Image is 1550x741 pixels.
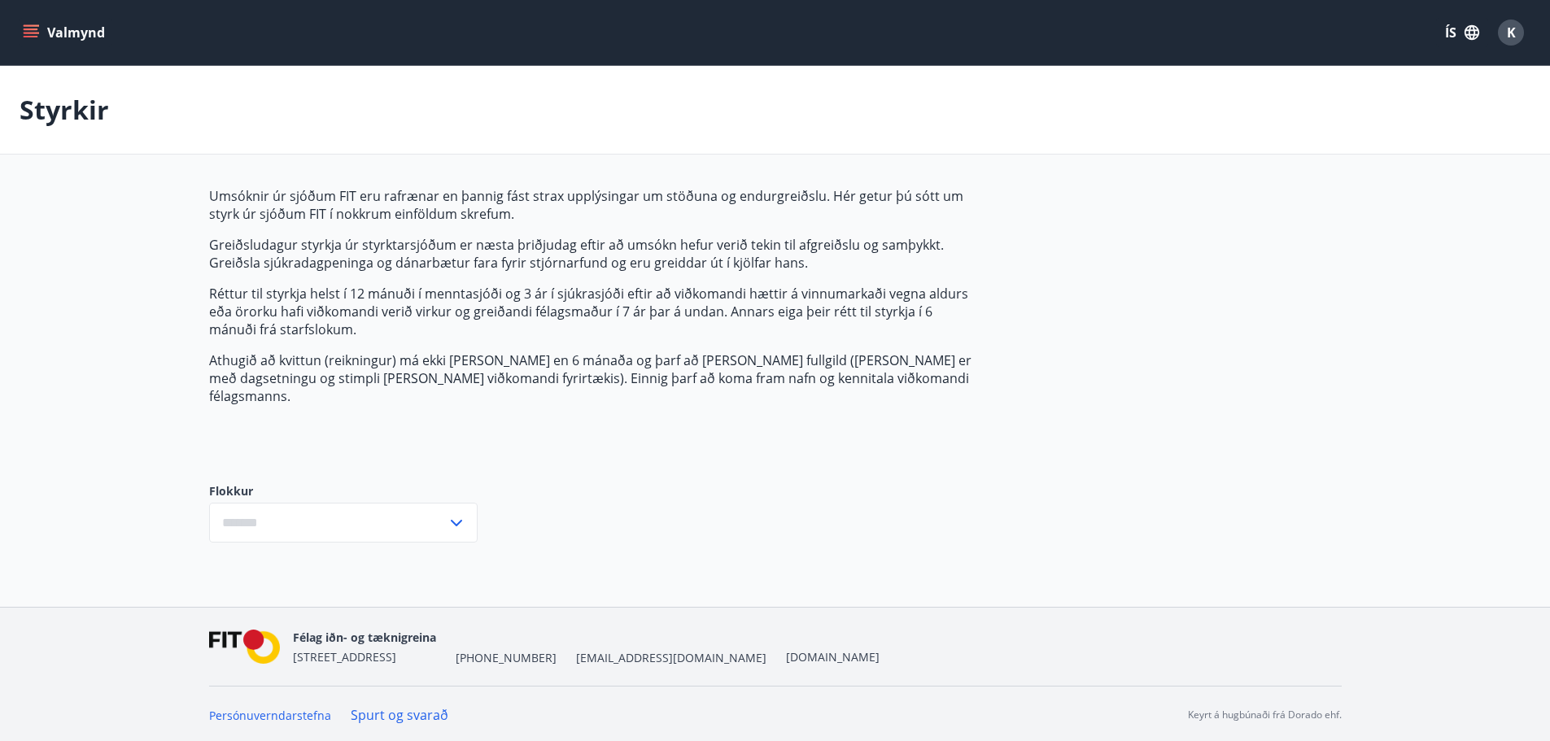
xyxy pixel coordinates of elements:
[293,649,396,665] span: [STREET_ADDRESS]
[1436,18,1488,47] button: ÍS
[786,649,880,665] a: [DOMAIN_NAME]
[1491,13,1530,52] button: K
[20,18,111,47] button: menu
[576,650,766,666] span: [EMAIL_ADDRESS][DOMAIN_NAME]
[209,236,977,272] p: Greiðsludagur styrkja úr styrktarsjóðum er næsta þriðjudag eftir að umsókn hefur verið tekin til ...
[209,630,281,665] img: FPQVkF9lTnNbbaRSFyT17YYeljoOGk5m51IhT0bO.png
[209,708,331,723] a: Persónuverndarstefna
[209,483,478,499] label: Flokkur
[1188,708,1342,722] p: Keyrt á hugbúnaði frá Dorado ehf.
[293,630,436,645] span: Félag iðn- og tæknigreina
[1507,24,1516,41] span: K
[351,706,448,724] a: Spurt og svarað
[209,187,977,223] p: Umsóknir úr sjóðum FIT eru rafrænar en þannig fást strax upplýsingar um stöðuna og endurgreiðslu....
[209,351,977,405] p: Athugið að kvittun (reikningur) má ekki [PERSON_NAME] en 6 mánaða og þarf að [PERSON_NAME] fullgi...
[456,650,557,666] span: [PHONE_NUMBER]
[20,92,109,128] p: Styrkir
[209,285,977,338] p: Réttur til styrkja helst í 12 mánuði í menntasjóði og 3 ár í sjúkrasjóði eftir að viðkomandi hætt...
